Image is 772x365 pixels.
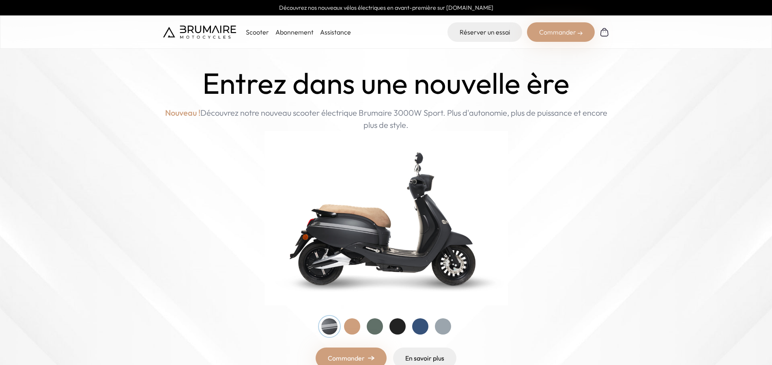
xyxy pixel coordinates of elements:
a: Abonnement [275,28,314,36]
a: Assistance [320,28,351,36]
img: Panier [600,27,609,37]
img: Brumaire Motocycles [163,26,236,39]
a: Réserver un essai [447,22,522,42]
h1: Entrez dans une nouvelle ère [202,67,570,100]
div: Commander [527,22,595,42]
span: Nouveau ! [165,107,200,119]
p: Scooter [246,27,269,37]
img: right-arrow.png [368,356,374,361]
img: right-arrow-2.png [578,31,583,36]
p: Découvrez notre nouveau scooter électrique Brumaire 3000W Sport. Plus d'autonomie, plus de puissa... [163,107,609,131]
